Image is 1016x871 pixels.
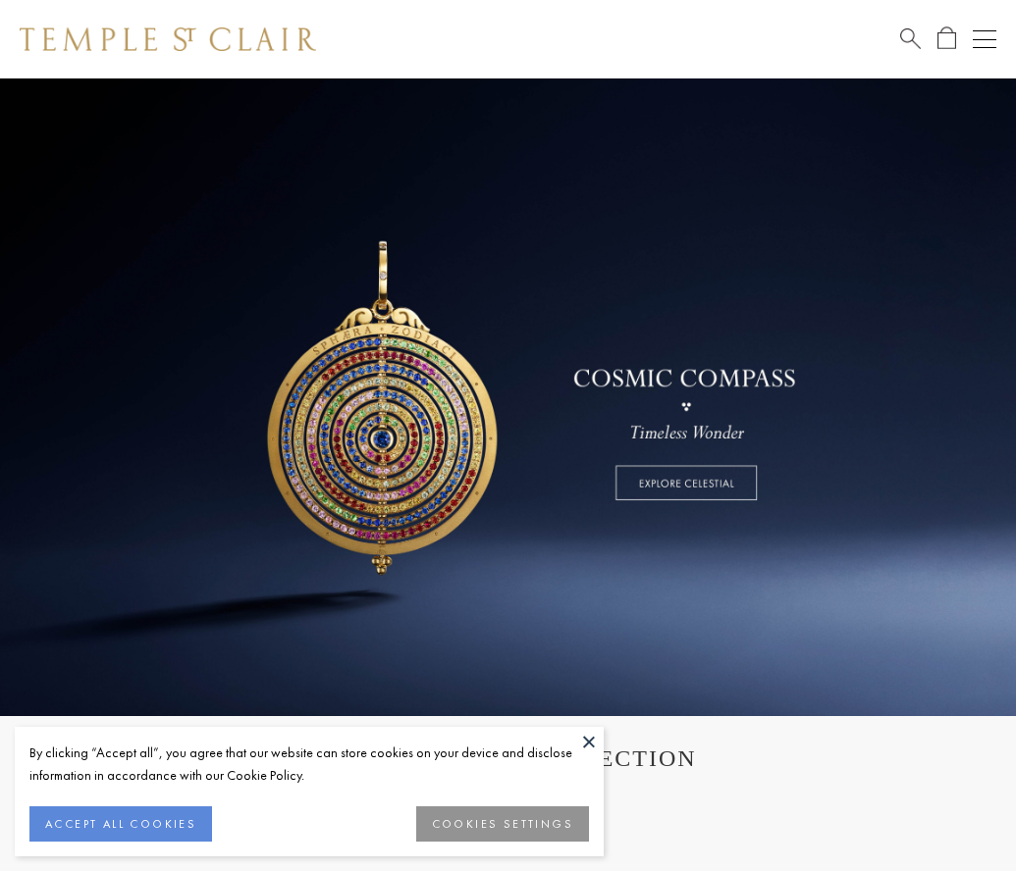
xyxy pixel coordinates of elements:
button: ACCEPT ALL COOKIES [29,806,212,842]
a: Open Shopping Bag [937,26,956,51]
button: Open navigation [973,27,996,51]
a: Search [900,26,921,51]
div: By clicking “Accept all”, you agree that our website can store cookies on your device and disclos... [29,742,589,787]
button: COOKIES SETTINGS [416,806,589,842]
img: Temple St. Clair [20,27,316,51]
